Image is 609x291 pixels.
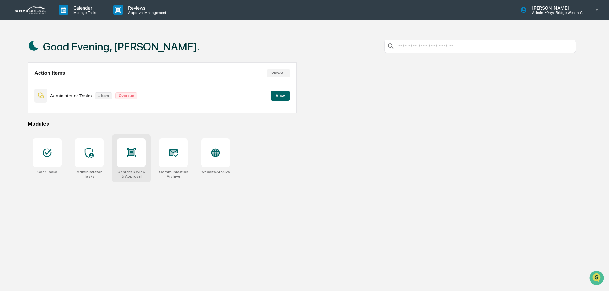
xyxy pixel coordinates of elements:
[527,5,586,11] p: [PERSON_NAME]
[115,92,137,99] p: Overdue
[43,40,200,53] h1: Good Evening, [PERSON_NAME].
[28,121,576,127] div: Modules
[53,80,79,87] span: Attestations
[34,70,65,76] h2: Action Items
[589,270,606,287] iframe: Open customer support
[6,49,18,60] img: 1746055101610-c473b297-6a78-478c-a979-82029cc54cd1
[117,170,146,179] div: Content Review & Approval
[44,78,82,89] a: 🗄️Attestations
[37,170,57,174] div: User Tasks
[527,11,586,15] p: Admin • Onyx Bridge Wealth Group LLC
[95,92,112,99] p: 1 item
[108,51,116,58] button: Start new chat
[13,80,41,87] span: Preclearance
[6,93,11,98] div: 🔎
[15,6,46,14] img: logo
[123,11,170,15] p: Approval Management
[75,170,104,179] div: Administrator Tasks
[201,170,230,174] div: Website Archive
[123,5,170,11] p: Reviews
[13,93,40,99] span: Data Lookup
[159,170,188,179] div: Communications Archive
[6,13,116,24] p: How can we help?
[22,49,105,55] div: Start new chat
[6,81,11,86] div: 🖐️
[22,55,81,60] div: We're available if you need us!
[63,108,77,113] span: Pylon
[4,78,44,89] a: 🖐️Preclearance
[45,108,77,113] a: Powered byPylon
[267,69,290,77] button: View All
[68,11,100,15] p: Manage Tasks
[68,5,100,11] p: Calendar
[17,29,105,36] input: Clear
[50,93,92,98] p: Administrator Tasks
[271,92,290,98] a: View
[46,81,51,86] div: 🗄️
[4,90,43,102] a: 🔎Data Lookup
[271,91,290,101] button: View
